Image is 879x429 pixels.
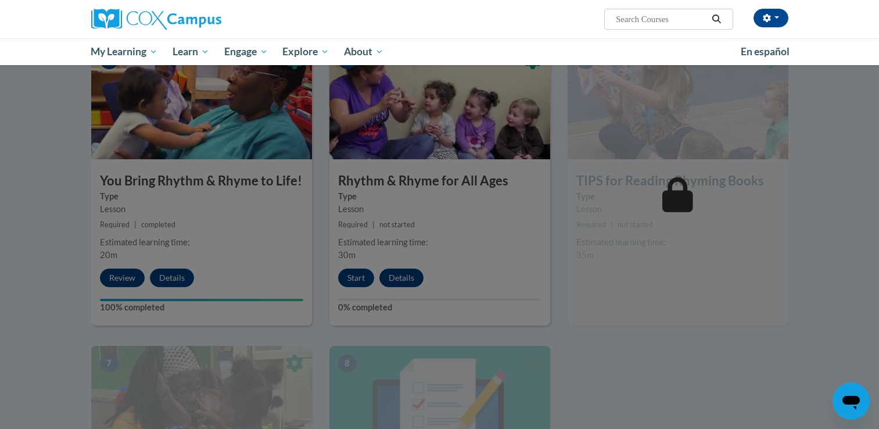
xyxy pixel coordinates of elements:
button: Search [708,12,725,26]
a: About [336,38,391,65]
a: Explore [275,38,336,65]
span: Learn [173,45,209,59]
a: My Learning [84,38,166,65]
span: En español [741,45,790,58]
a: En español [733,40,797,64]
a: Engage [217,38,275,65]
span: Explore [282,45,329,59]
a: Cox Campus [91,9,312,30]
button: Account Settings [754,9,788,27]
input: Search Courses [615,12,708,26]
span: My Learning [91,45,157,59]
a: Learn [165,38,217,65]
div: Main menu [74,38,806,65]
span: About [344,45,383,59]
span: Engage [224,45,268,59]
iframe: Button to launch messaging window [833,382,870,420]
img: Cox Campus [91,9,221,30]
